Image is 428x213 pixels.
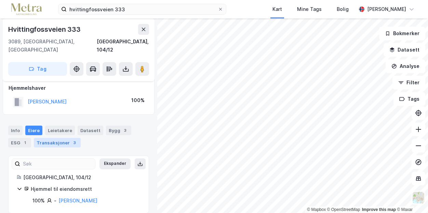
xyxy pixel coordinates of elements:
div: Info [8,126,23,135]
div: Bolig [337,5,349,13]
button: Ekspander [99,158,131,169]
div: Leietakere [45,126,75,135]
div: [GEOGRAPHIC_DATA], 104/12 [97,38,149,54]
div: Datasett [78,126,103,135]
div: 3 [122,127,129,134]
a: Mapbox [307,207,326,212]
div: Eiere [25,126,42,135]
a: OpenStreetMap [327,207,360,212]
a: Improve this map [362,207,396,212]
input: Søk [20,159,95,169]
div: Bygg [106,126,131,135]
input: Søk på adresse, matrikkel, gårdeiere, leietakere eller personer [67,4,218,14]
button: Analyse [386,59,425,73]
button: Tags [393,92,425,106]
div: 1 [22,139,28,146]
div: 3089, [GEOGRAPHIC_DATA], [GEOGRAPHIC_DATA] [8,38,97,54]
div: Hjemmel til eiendomsrett [31,185,141,193]
iframe: Chat Widget [394,180,428,213]
div: Transaksjoner [34,138,81,147]
div: Kontrollprogram for chat [394,180,428,213]
button: Filter [392,76,425,89]
button: Bokmerker [379,27,425,40]
div: 3 [71,139,78,146]
a: [PERSON_NAME] [58,198,97,203]
div: [PERSON_NAME] [367,5,406,13]
div: 100% [131,96,145,104]
img: metra-logo.256734c3b2bbffee19d4.png [11,3,42,15]
div: [GEOGRAPHIC_DATA], 104/12 [23,173,141,182]
div: ESG [8,138,31,147]
div: Hjemmelshaver [9,84,149,92]
div: - [54,197,56,205]
button: Tag [8,62,67,76]
div: 100% [32,197,45,205]
div: Kart [272,5,282,13]
div: Hvittingfossveien 333 [8,24,82,35]
div: Mine Tags [297,5,322,13]
button: Datasett [384,43,425,57]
